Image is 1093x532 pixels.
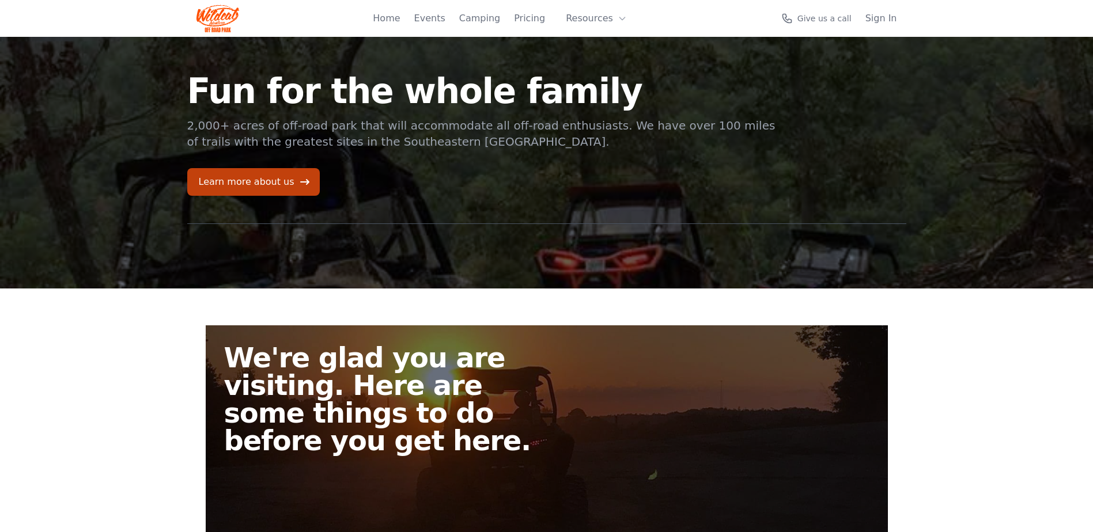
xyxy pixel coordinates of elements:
[414,12,445,25] a: Events
[187,168,320,196] a: Learn more about us
[224,344,556,454] h2: We're glad you are visiting. Here are some things to do before you get here.
[187,117,777,150] p: 2,000+ acres of off-road park that will accommodate all off-road enthusiasts. We have over 100 mi...
[187,74,777,108] h1: Fun for the whole family
[514,12,545,25] a: Pricing
[865,12,897,25] a: Sign In
[559,7,634,30] button: Resources
[797,13,852,24] span: Give us a call
[459,12,500,25] a: Camping
[781,13,852,24] a: Give us a call
[196,5,240,32] img: Wildcat Logo
[373,12,400,25] a: Home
